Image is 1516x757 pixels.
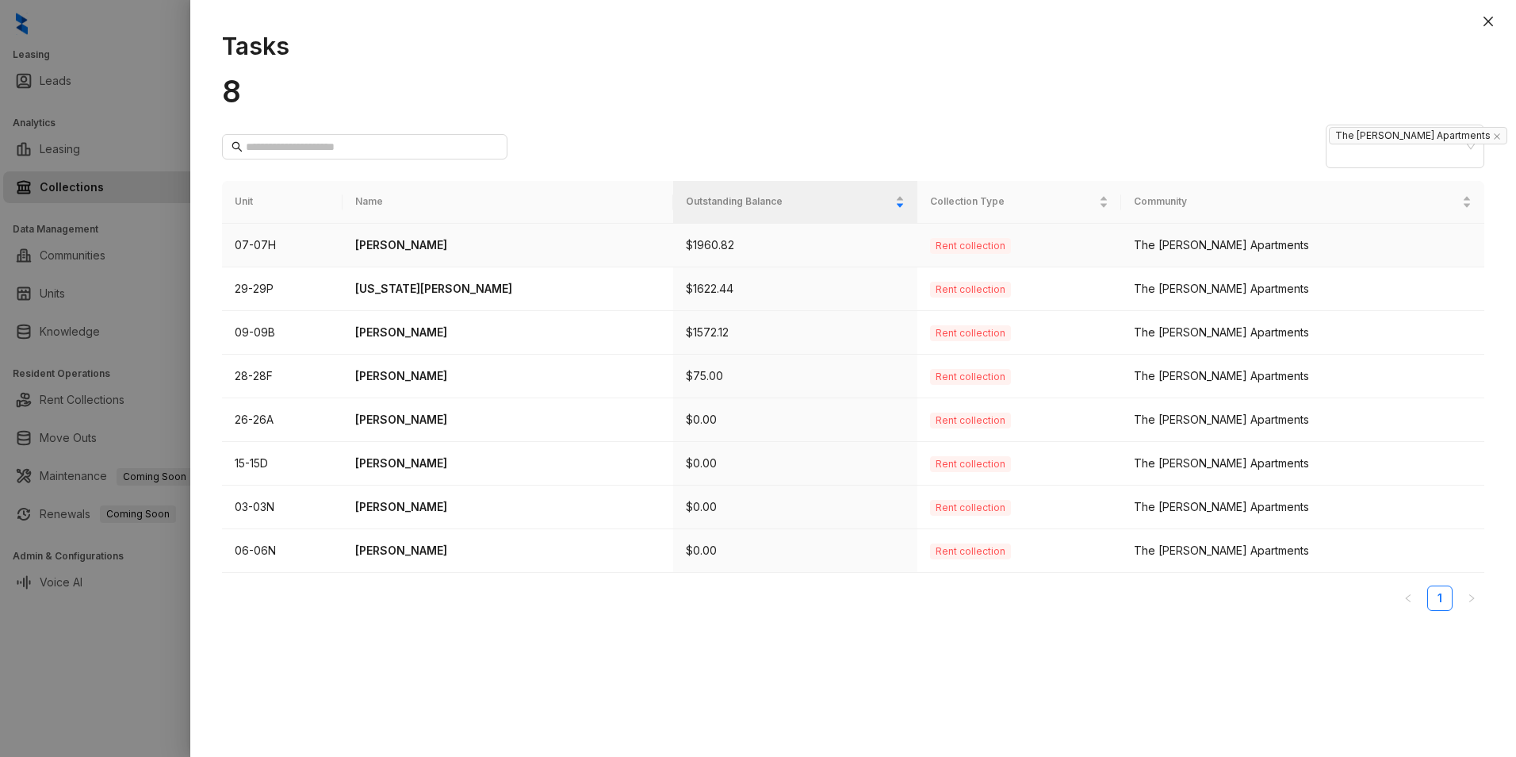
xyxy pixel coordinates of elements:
span: Outstanding Balance [686,194,892,209]
span: Rent collection [930,544,1011,559]
td: 26-26A [222,398,343,442]
td: 28-28F [222,355,343,398]
span: Collection Type [930,194,1096,209]
span: The [PERSON_NAME] Apartments [1329,127,1507,144]
button: Close [1479,12,1498,31]
p: [PERSON_NAME] [355,411,660,428]
p: [US_STATE][PERSON_NAME] [355,280,660,298]
p: $0.00 [686,542,905,559]
span: close-circle [1466,142,1476,152]
p: [PERSON_NAME] [355,367,660,385]
p: $1572.12 [686,324,905,341]
h1: 8 [222,73,1484,110]
th: Community [1121,181,1484,223]
div: The [PERSON_NAME] Apartments [1134,498,1472,516]
td: 07-07H [222,224,343,267]
p: [PERSON_NAME] [355,324,660,341]
p: $1960.82 [686,236,905,254]
span: Rent collection [930,325,1011,341]
div: The [PERSON_NAME] Apartments [1134,542,1472,559]
span: Rent collection [930,369,1011,385]
p: [PERSON_NAME] [355,236,660,254]
li: Next Page [1459,586,1484,611]
th: Name [343,181,673,223]
p: [PERSON_NAME] [355,455,660,472]
div: The [PERSON_NAME] Apartments [1134,367,1472,385]
p: [PERSON_NAME] [355,498,660,516]
span: search [232,141,243,152]
li: 1 [1427,586,1453,611]
td: 09-09B [222,311,343,355]
div: The [PERSON_NAME] Apartments [1134,236,1472,254]
span: close [1493,133,1501,140]
th: Collection Type [917,181,1121,223]
span: Rent collection [930,282,1011,298]
span: Rent collection [930,500,1011,516]
td: 03-03N [222,486,343,529]
div: The [PERSON_NAME] Apartments [1134,455,1472,472]
p: [PERSON_NAME] [355,542,660,559]
p: $75.00 [686,367,905,385]
td: 15-15D [222,442,343,486]
a: 1 [1428,586,1452,610]
p: $0.00 [686,455,905,472]
li: Previous Page [1395,586,1421,611]
span: right [1467,594,1476,603]
p: $0.00 [686,498,905,516]
p: $1622.44 [686,280,905,298]
span: left [1403,594,1413,603]
th: Unit [222,181,343,223]
span: Rent collection [930,238,1011,254]
p: $0.00 [686,411,905,428]
td: 06-06N [222,529,343,573]
td: 29-29P [222,267,343,311]
h1: Tasks [222,32,1484,60]
div: The [PERSON_NAME] Apartments [1134,411,1472,428]
div: The [PERSON_NAME] Apartments [1134,324,1472,341]
span: Community [1134,194,1459,209]
span: close [1482,15,1495,28]
button: left [1395,586,1421,611]
button: right [1459,586,1484,611]
span: Rent collection [930,456,1011,472]
div: The [PERSON_NAME] Apartments [1134,280,1472,298]
span: Rent collection [930,413,1011,428]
